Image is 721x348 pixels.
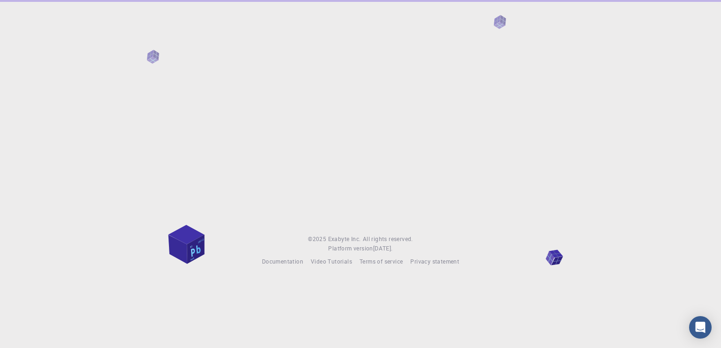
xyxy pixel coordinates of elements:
div: Open Intercom Messenger [689,316,712,339]
span: Privacy statement [410,257,459,265]
span: © 2025 [308,235,328,244]
span: Platform version [328,244,373,253]
a: Terms of service [360,257,403,266]
a: Documentation [262,257,303,266]
span: [DATE] . [373,244,393,252]
a: Video Tutorials [311,257,352,266]
a: [DATE]. [373,244,393,253]
span: All rights reserved. [363,235,413,244]
span: Exabyte Inc. [328,235,361,242]
span: Documentation [262,257,303,265]
span: Video Tutorials [311,257,352,265]
a: Privacy statement [410,257,459,266]
a: Exabyte Inc. [328,235,361,244]
span: Terms of service [360,257,403,265]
